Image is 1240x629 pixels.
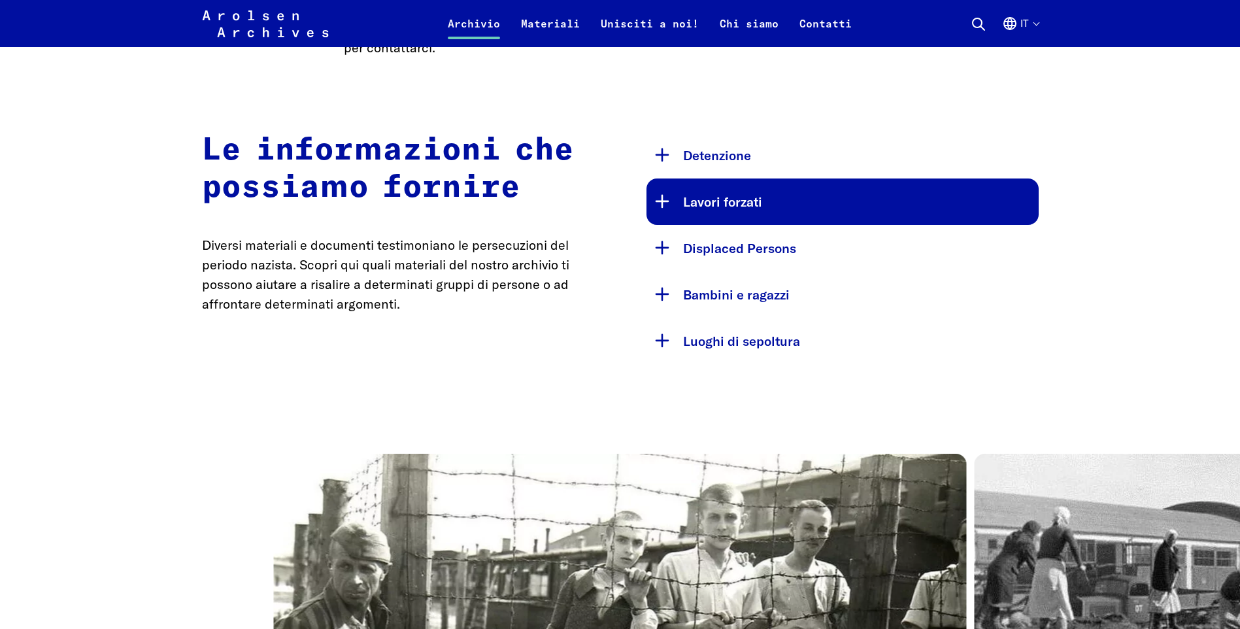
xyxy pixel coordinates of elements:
a: Archivio [437,16,511,47]
strong: Le informazioni che possiamo fornire [202,135,574,204]
a: Materiali [511,16,590,47]
button: Displaced Persons [646,225,1039,271]
a: Chi siamo [709,16,789,47]
button: Lavori forzati [646,178,1039,225]
a: Contatti [789,16,862,47]
button: Italiano, selezione lingua [1002,16,1039,47]
button: Detenzione [646,132,1039,178]
a: Unisciti a noi! [590,16,709,47]
button: Bambini e ragazzi [646,271,1039,318]
p: Diversi materiali e documenti testimoniano le persecuzioni del periodo nazista. Scopri qui quali ... [202,235,594,314]
nav: Primaria [437,8,862,39]
button: Luoghi di sepoltura [646,318,1039,364]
